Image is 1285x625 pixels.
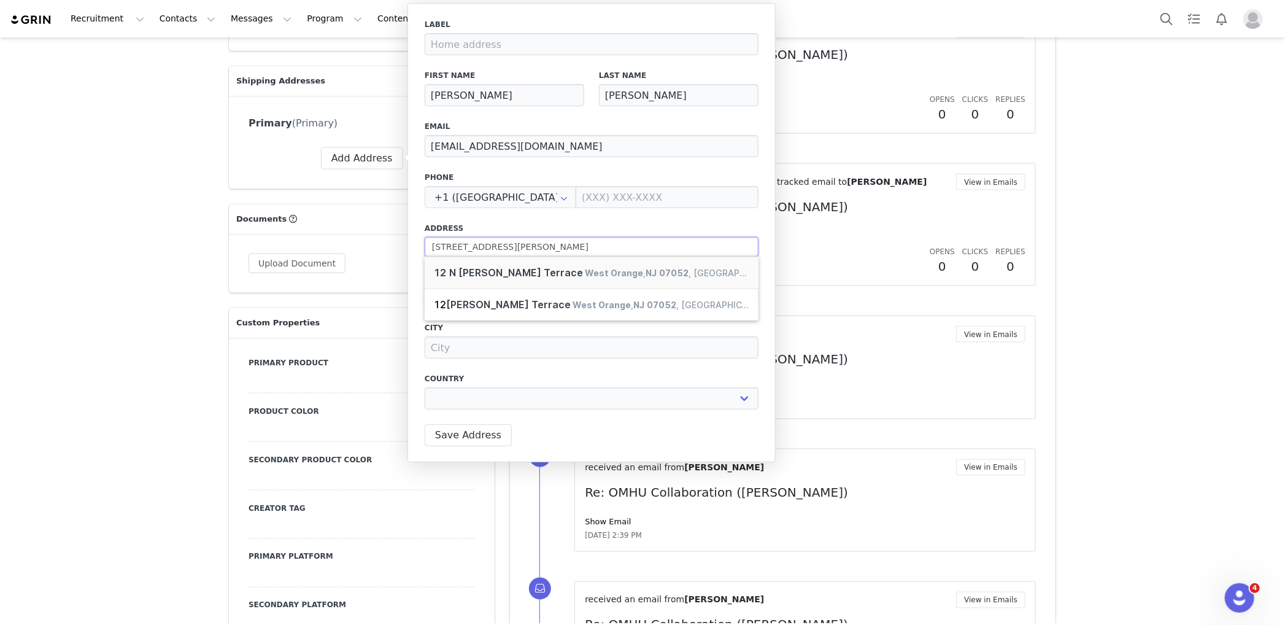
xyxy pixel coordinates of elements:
[425,70,584,81] label: First Name
[956,459,1025,476] button: View in Emails
[585,350,1025,368] p: Re: OMHU Collaboration ([PERSON_NAME])
[930,257,955,276] h2: 0
[249,117,292,129] span: Primary
[748,177,847,187] span: sent a tracked email to
[684,462,764,472] span: [PERSON_NAME]
[1236,9,1275,29] button: Profile
[249,454,475,465] label: Secondary product color
[956,326,1025,343] button: View in Emails
[585,530,642,542] span: [DATE] 2:39 PM
[292,117,338,129] span: (Primary)
[249,600,475,611] label: Secondary platform
[585,483,1025,502] p: Re: OMHU Collaboration ([PERSON_NAME])
[223,5,299,33] button: Messages
[930,95,955,104] span: Opens
[425,223,758,234] label: Address
[249,357,475,368] label: Primary product
[425,84,584,106] input: First Name
[995,257,1025,276] h2: 0
[1153,5,1180,33] button: Search
[573,300,631,310] span: West Orange
[249,406,475,417] label: Product color
[425,237,758,257] input: Address
[446,298,571,311] span: [PERSON_NAME] Terrace
[585,198,1025,216] p: Re: OMHU Collaboration ([PERSON_NAME])
[847,177,927,187] span: [PERSON_NAME]
[434,298,573,311] span: 12
[425,135,758,157] input: Email
[249,503,475,514] label: Creator tag
[425,19,758,30] label: Label
[236,75,325,87] span: Shipping Addresses
[63,5,152,33] button: Recruitment
[585,595,684,605] span: received an email from
[599,70,758,81] label: Last Name
[585,45,1025,64] p: Re: OMHU Collaboration ([PERSON_NAME])
[633,300,644,310] span: NJ
[573,300,771,310] span: , , [GEOGRAPHIC_DATA]
[962,257,988,276] h2: 0
[1225,583,1254,613] iframe: Intercom live chat
[646,268,657,278] span: NJ
[425,336,758,359] input: City
[1208,5,1235,33] button: Notifications
[425,322,758,333] label: City
[930,247,955,256] span: Opens
[995,247,1025,256] span: Replies
[659,268,689,278] span: 07052
[647,300,676,310] span: 07052
[236,213,287,225] span: Documents
[576,186,758,208] input: (XXX) XXX-XXXX
[1250,583,1260,593] span: 4
[249,254,345,273] button: Upload Document
[585,518,631,527] a: Show Email
[425,186,576,208] div: United States
[425,121,758,132] label: Email
[930,105,955,123] h2: 0
[321,147,403,169] button: Add Address
[1243,9,1263,29] img: placeholder-profile.jpg
[425,186,576,208] input: Country
[425,172,758,183] label: Phone
[995,105,1025,123] h2: 0
[10,10,504,23] body: Rich Text Area. Press ALT-0 for help.
[425,33,758,55] input: Home address
[995,95,1025,104] span: Replies
[962,247,988,256] span: Clicks
[449,266,583,279] span: N [PERSON_NAME] Terrace
[599,84,758,106] input: Last Name
[425,373,758,384] label: Country
[425,424,512,446] button: Save Address
[585,268,783,278] span: , , [GEOGRAPHIC_DATA]
[585,462,684,472] span: received an email from
[249,551,475,562] label: Primary platform
[1181,5,1208,33] a: Tasks
[956,592,1025,608] button: View in Emails
[962,95,988,104] span: Clicks
[10,14,53,26] img: grin logo
[236,317,320,329] span: Custom Properties
[956,174,1025,190] button: View in Emails
[962,105,988,123] h2: 0
[370,5,437,33] button: Content
[434,266,447,279] span: 12
[684,595,764,605] span: [PERSON_NAME]
[299,5,369,33] button: Program
[152,5,223,33] button: Contacts
[585,268,643,278] span: West Orange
